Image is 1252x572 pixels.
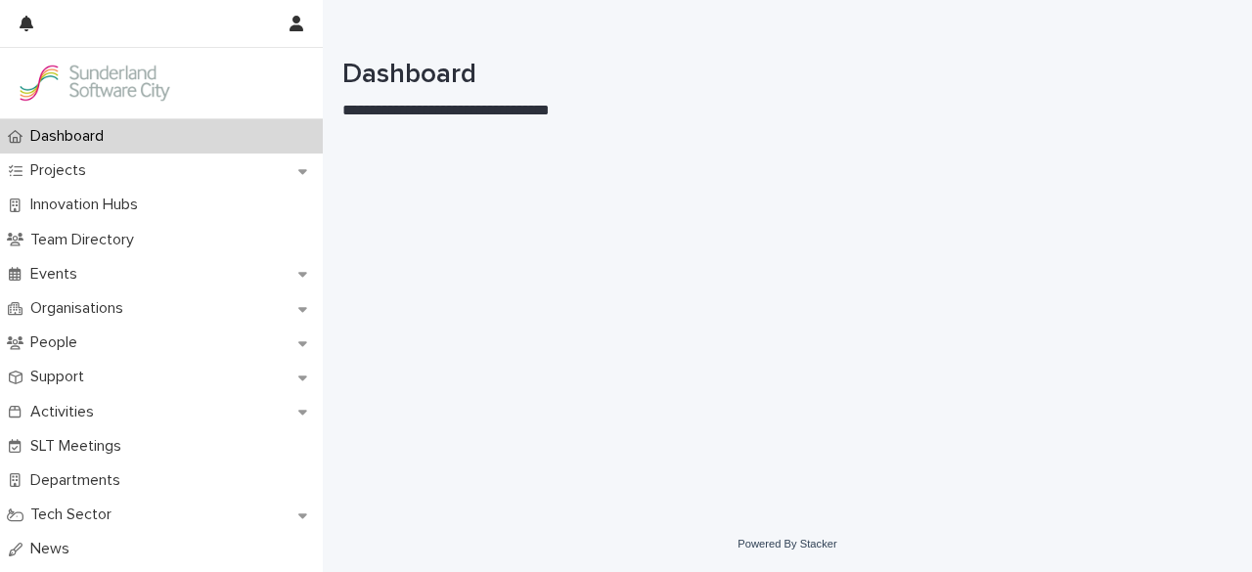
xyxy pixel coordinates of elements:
[22,368,100,386] p: Support
[22,127,119,146] p: Dashboard
[22,506,127,524] p: Tech Sector
[342,59,1232,92] h1: Dashboard
[22,471,136,490] p: Departments
[22,196,154,214] p: Innovation Hubs
[22,231,150,249] p: Team Directory
[22,403,110,421] p: Activities
[16,64,172,103] img: Kay6KQejSz2FjblR6DWv
[22,299,139,318] p: Organisations
[738,538,836,550] a: Powered By Stacker
[22,540,85,558] p: News
[22,333,93,352] p: People
[22,437,137,456] p: SLT Meetings
[22,265,93,284] p: Events
[22,161,102,180] p: Projects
